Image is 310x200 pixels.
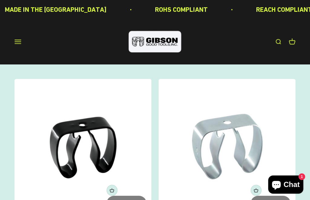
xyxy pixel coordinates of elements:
[251,185,262,196] button: + Quick add
[266,175,305,195] inbox-online-store-chat: Shopify online store chat
[5,4,107,15] p: MADE IN THE [GEOGRAPHIC_DATA]
[155,4,208,15] p: ROHS COMPLIANT
[107,185,117,196] button: + Quick add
